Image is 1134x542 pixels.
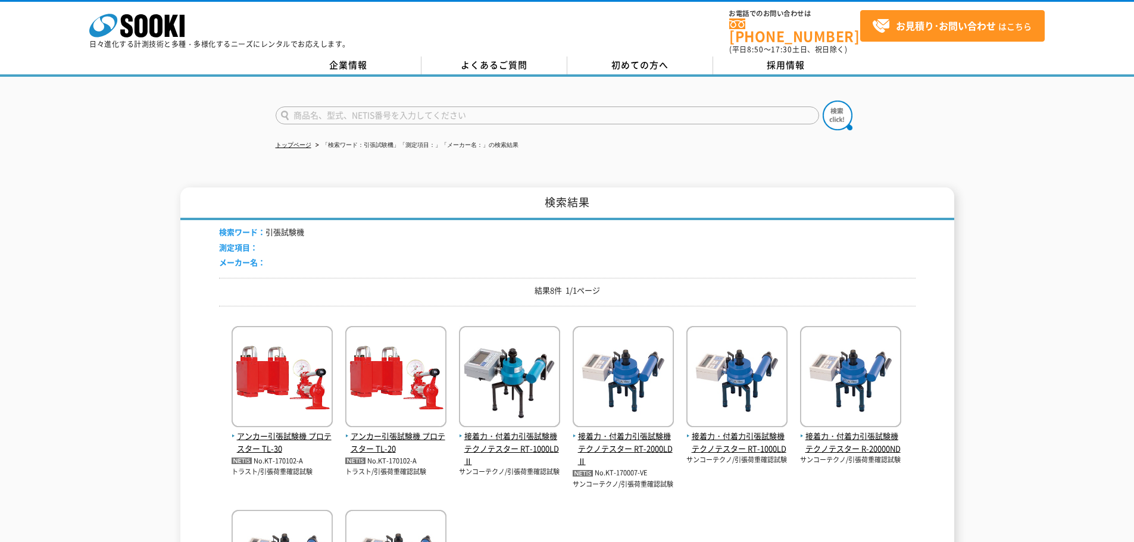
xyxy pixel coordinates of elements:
[232,418,333,455] a: アンカー引張試験機 プロテスター TL-30
[800,418,901,455] a: 接着力・付着力引張試験機 テクノテスター R-20000ND
[860,10,1045,42] a: お見積り･お問い合わせはこちら
[219,284,916,297] p: 結果8件 1/1ページ
[573,326,674,430] img: テクノテスター RT-2000LDⅡ
[729,18,860,43] a: [PHONE_NUMBER]
[219,256,265,268] span: メーカー名：
[232,326,333,430] img: TL-30
[345,430,446,455] span: アンカー引張試験機 プロテスター TL-20
[313,139,518,152] li: 「検索ワード：引張試験機」「測定項目：」「メーカー名：」の検索結果
[872,17,1032,35] span: はこちら
[686,455,788,465] p: サンコーテクノ/引張荷重確認試験
[771,44,792,55] span: 17:30
[800,326,901,430] img: テクノテスター R-20000ND
[219,226,304,239] li: 引張試験機
[573,418,674,467] a: 接着力・付着力引張試験機 テクノテスター RT-2000LDⅡ
[276,142,311,148] a: トップページ
[219,226,265,237] span: 検索ワード：
[729,10,860,17] span: お電話でのお問い合わせは
[276,57,421,74] a: 企業情報
[345,467,446,477] p: トラスト/引張荷重確認試験
[800,430,901,455] span: 接着力・付着力引張試験機 テクノテスター R-20000ND
[573,430,674,467] span: 接着力・付着力引張試験機 テクノテスター RT-2000LDⅡ
[686,326,788,430] img: テクノテスター RT-1000LD
[180,187,954,220] h1: 検索結果
[459,467,560,477] p: サンコーテクノ/引張荷重確認試験
[345,418,446,455] a: アンカー引張試験機 プロテスター TL-20
[232,455,333,468] p: No.KT-170102-A
[421,57,567,74] a: よくあるご質問
[345,326,446,430] img: TL-20
[232,467,333,477] p: トラスト/引張荷重確認試験
[747,44,764,55] span: 8:50
[573,467,674,480] p: No.KT-170007-VE
[276,106,819,124] input: 商品名、型式、NETIS番号を入力してください
[686,430,788,455] span: 接着力・付着力引張試験機 テクノテスター RT-1000LD
[729,44,847,55] span: (平日 ～ 土日、祝日除く)
[459,326,560,430] img: テクノテスター RT-1000LDⅡ
[232,430,333,455] span: アンカー引張試験機 プロテスター TL-30
[611,58,668,71] span: 初めての方へ
[89,40,350,48] p: 日々進化する計測技術と多種・多様化するニーズにレンタルでお応えします。
[459,430,560,467] span: 接着力・付着力引張試験機 テクノテスター RT-1000LDⅡ
[800,455,901,465] p: サンコーテクノ/引張荷重確認試験
[823,101,852,130] img: btn_search.png
[567,57,713,74] a: 初めての方へ
[459,418,560,467] a: 接着力・付着力引張試験機 テクノテスター RT-1000LDⅡ
[686,418,788,455] a: 接着力・付着力引張試験機 テクノテスター RT-1000LD
[345,455,446,468] p: No.KT-170102-A
[713,57,859,74] a: 採用情報
[573,480,674,490] p: サンコーテクノ/引張荷重確認試験
[219,242,258,253] span: 測定項目：
[896,18,996,33] strong: お見積り･お問い合わせ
